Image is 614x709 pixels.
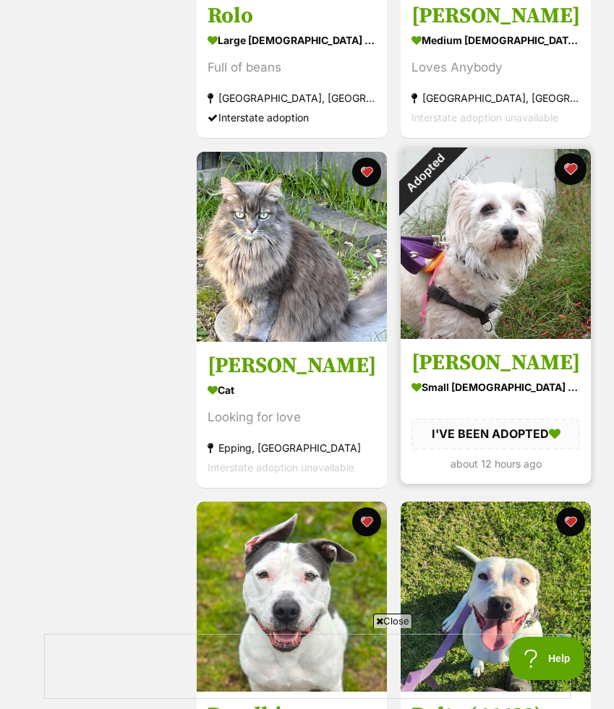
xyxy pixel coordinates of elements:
h3: Rolo [208,2,376,30]
button: favourite [352,507,381,536]
h3: [PERSON_NAME] [208,352,376,379]
button: favourite [352,158,381,186]
img: Bundhi [197,502,387,692]
a: [PERSON_NAME] small [DEMOGRAPHIC_DATA] Dog I'VE BEEN ADOPTED about 12 hours ago favourite [401,338,591,484]
h3: [PERSON_NAME] [412,349,580,377]
div: large [DEMOGRAPHIC_DATA] Dog [208,30,376,51]
div: Looking for love [208,408,376,427]
img: https://img.kwcdn.com/product/Fancyalgo/VirtualModelMatting/df4be92da8456a837cff13897f222d25.jpg?... [110,92,217,181]
div: I'VE BEEN ADOPTED [412,418,580,449]
img: Molly [401,149,591,339]
h3: [PERSON_NAME] [412,2,580,30]
a: [PERSON_NAME] Cat Looking for love Epping, [GEOGRAPHIC_DATA] Interstate adoption unavailable favo... [197,341,387,488]
div: Loves Anybody [412,58,580,77]
span: Interstate adoption unavailable [412,111,558,124]
div: small [DEMOGRAPHIC_DATA] Dog [412,377,580,398]
div: [GEOGRAPHIC_DATA], [GEOGRAPHIC_DATA] [208,88,376,108]
img: Delta (66629) [401,502,591,692]
div: Full of beans [208,58,376,77]
div: Interstate adoption [208,108,376,127]
img: adc.png [516,1,525,11]
button: favourite [555,153,587,185]
div: Adopted [382,130,468,216]
iframe: Help Scout Beacon - Open [509,637,585,680]
span: Close [373,614,412,628]
div: medium [DEMOGRAPHIC_DATA] Dog [412,30,580,51]
img: Chloe [197,152,387,342]
a: Adopted [401,327,591,342]
div: Epping, [GEOGRAPHIC_DATA] [208,438,376,457]
div: [GEOGRAPHIC_DATA], [GEOGRAPHIC_DATA] [412,88,580,108]
div: Cat [208,379,376,400]
button: favourite [556,507,585,536]
span: Interstate adoption unavailable [208,461,354,473]
div: about 12 hours ago [412,454,580,473]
